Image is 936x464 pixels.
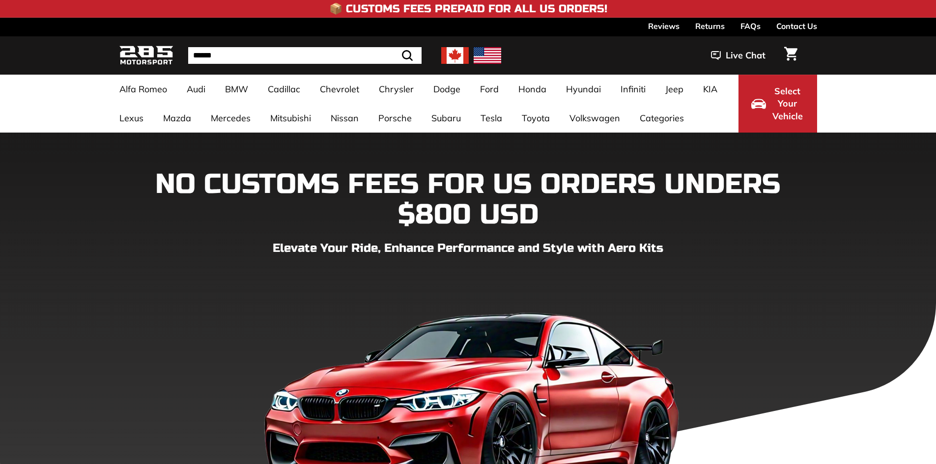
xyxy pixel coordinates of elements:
a: Lexus [110,104,153,133]
a: Infiniti [611,75,655,104]
a: Contact Us [776,18,817,34]
a: Porsche [369,104,422,133]
a: Nissan [321,104,369,133]
span: Select Your Vehicle [771,85,804,123]
a: Chrysler [369,75,424,104]
img: Logo_285_Motorsport_areodynamics_components [119,44,173,67]
a: Audi [177,75,215,104]
a: Categories [630,104,694,133]
a: Mercedes [201,104,260,133]
a: Ford [470,75,509,104]
a: FAQs [740,18,761,34]
a: Tesla [471,104,512,133]
h1: NO CUSTOMS FEES FOR US ORDERS UNDERS $800 USD [119,169,817,230]
a: KIA [693,75,727,104]
a: Mitsubishi [260,104,321,133]
a: Subaru [422,104,471,133]
a: Cart [778,39,803,72]
a: Returns [695,18,725,34]
a: Alfa Romeo [110,75,177,104]
a: Chevrolet [310,75,369,104]
a: Jeep [655,75,693,104]
button: Select Your Vehicle [738,75,817,133]
p: Elevate Your Ride, Enhance Performance and Style with Aero Kits [119,240,817,257]
input: Search [188,47,422,64]
span: Live Chat [726,49,766,62]
a: Hyundai [556,75,611,104]
a: BMW [215,75,258,104]
a: Toyota [512,104,560,133]
a: Honda [509,75,556,104]
button: Live Chat [698,43,778,68]
a: Reviews [648,18,680,34]
a: Dodge [424,75,470,104]
a: Mazda [153,104,201,133]
a: Cadillac [258,75,310,104]
a: Volkswagen [560,104,630,133]
h4: 📦 Customs Fees Prepaid for All US Orders! [329,3,607,15]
